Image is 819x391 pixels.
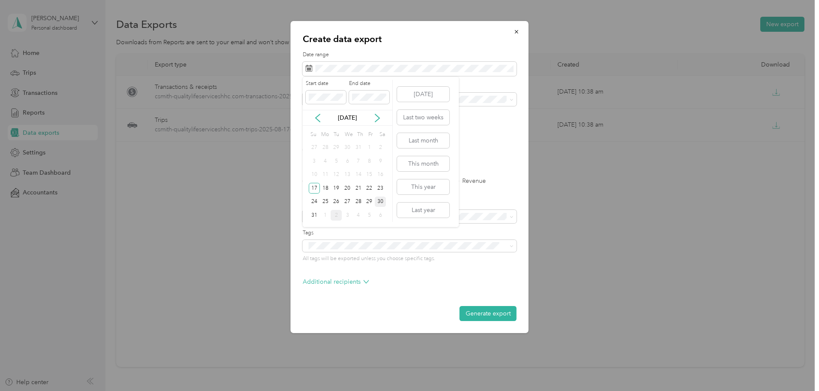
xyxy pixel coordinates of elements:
[375,183,386,194] div: 23
[320,183,331,194] div: 18
[331,210,342,221] div: 2
[320,197,331,207] div: 25
[771,343,819,391] iframe: Everlance-gr Chat Button Frame
[331,156,342,167] div: 5
[353,156,364,167] div: 7
[309,183,320,194] div: 17
[342,197,353,207] div: 27
[342,170,353,180] div: 13
[309,170,320,180] div: 10
[329,113,365,122] p: [DATE]
[320,170,331,180] div: 11
[353,142,364,153] div: 31
[364,170,375,180] div: 15
[353,197,364,207] div: 28
[331,142,342,153] div: 29
[342,156,353,167] div: 6
[375,197,386,207] div: 30
[460,306,517,321] button: Generate export
[342,142,353,153] div: 30
[331,170,342,180] div: 12
[367,129,375,141] div: Fr
[303,33,517,45] p: Create data export
[343,129,353,141] div: We
[309,129,317,141] div: Su
[364,142,375,153] div: 1
[397,133,449,148] button: Last month
[349,80,389,88] label: End date
[309,210,320,221] div: 31
[375,210,386,221] div: 6
[375,156,386,167] div: 9
[303,51,517,59] label: Date range
[397,179,449,194] button: This year
[309,156,320,167] div: 3
[342,210,353,221] div: 3
[397,203,449,218] button: Last year
[364,156,375,167] div: 8
[356,129,364,141] div: Th
[320,129,329,141] div: Mo
[397,87,449,102] button: [DATE]
[364,183,375,194] div: 22
[309,142,320,153] div: 27
[364,210,375,221] div: 5
[303,277,369,286] p: Additional recipients
[397,110,449,125] button: Last two weeks
[397,156,449,171] button: This month
[353,210,364,221] div: 4
[378,129,386,141] div: Sa
[303,229,517,237] label: Tags
[353,183,364,194] div: 21
[303,255,517,263] p: All tags will be exported unless you choose specific tags.
[375,170,386,180] div: 16
[320,156,331,167] div: 4
[342,183,353,194] div: 20
[375,142,386,153] div: 2
[453,178,486,184] label: Revenue
[320,142,331,153] div: 28
[306,80,346,88] label: Start date
[353,170,364,180] div: 14
[320,210,331,221] div: 1
[309,197,320,207] div: 24
[364,197,375,207] div: 29
[331,183,342,194] div: 19
[331,197,342,207] div: 26
[332,129,340,141] div: Tu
